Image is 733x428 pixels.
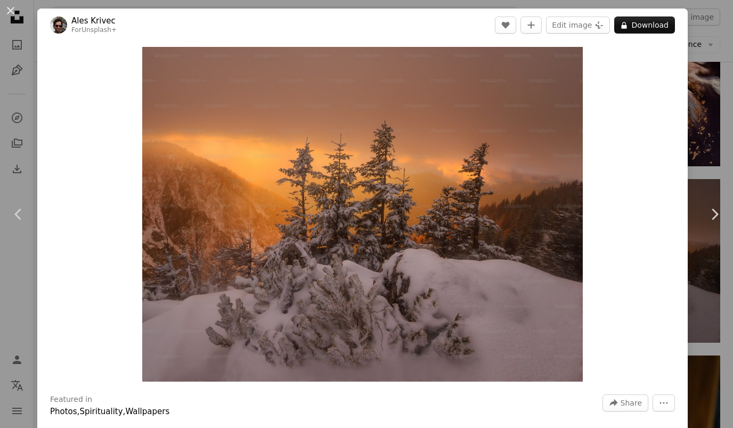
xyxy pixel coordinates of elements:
span: Share [621,395,642,411]
button: Edit image [546,17,610,34]
div: For [71,26,117,35]
a: Next [696,163,733,265]
span: , [77,407,80,416]
button: Share this image [602,394,648,411]
a: Unsplash+ [82,26,117,34]
a: Wallpapers [125,407,169,416]
h3: Featured in [50,394,92,405]
a: Photos [50,407,77,416]
img: Go to Ales Krivec's profile [50,17,67,34]
img: the sun is setting over a snowy mountain [142,47,583,382]
button: Like [495,17,516,34]
a: Spirituality [79,407,123,416]
button: Zoom in on this image [142,47,583,382]
a: Ales Krivec [71,15,117,26]
button: More Actions [653,394,675,411]
span: , [123,407,126,416]
button: Add to Collection [520,17,542,34]
button: Download [614,17,675,34]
